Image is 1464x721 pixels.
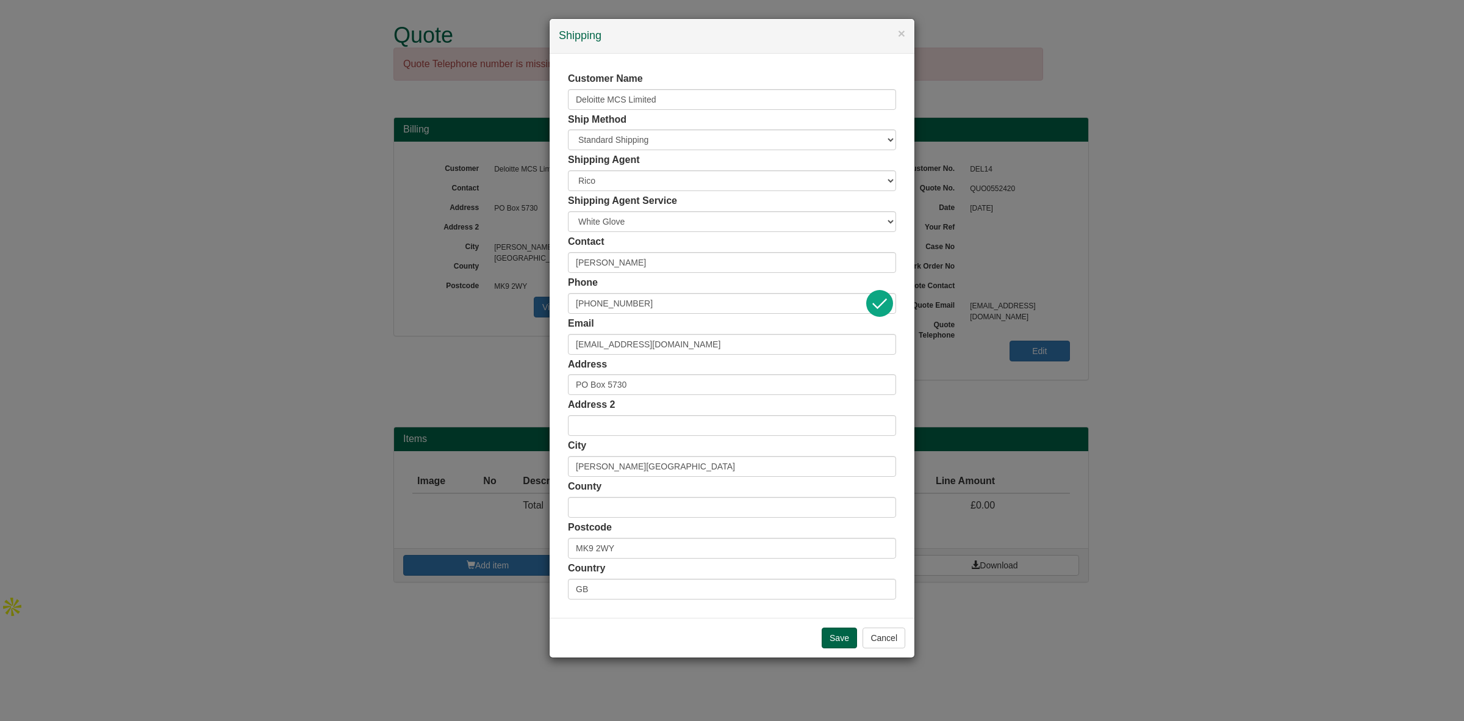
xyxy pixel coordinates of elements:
label: Customer Name [568,72,643,86]
label: Address [568,358,607,372]
label: Email [568,317,594,331]
button: Cancel [863,628,905,648]
label: Shipping Agent [568,153,640,167]
label: Phone [568,276,598,290]
label: City [568,439,586,453]
label: County [568,480,601,494]
label: Country [568,562,605,576]
button: × [898,27,905,40]
input: Mobile Preferred [568,293,896,314]
input: Save [822,628,857,648]
label: Postcode [568,521,612,535]
h4: Shipping [559,28,905,44]
label: Ship Method [568,113,626,127]
label: Contact [568,235,605,249]
label: Address 2 [568,398,615,412]
label: Shipping Agent Service [568,194,677,208]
